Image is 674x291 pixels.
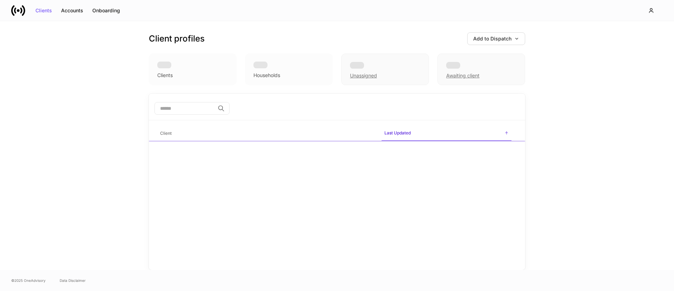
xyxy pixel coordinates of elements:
div: Awaiting client [437,53,525,85]
button: Onboarding [88,5,125,16]
div: Onboarding [92,8,120,13]
span: © 2025 OneAdvisory [11,278,46,283]
span: Client [157,126,376,141]
div: Households [253,72,280,79]
h3: Client profiles [149,33,205,44]
div: Unassigned [341,53,429,85]
div: Unassigned [350,72,377,79]
h6: Client [160,130,172,137]
div: Clients [35,8,52,13]
button: Accounts [57,5,88,16]
div: Add to Dispatch [473,36,519,41]
h6: Last Updated [384,129,411,136]
button: Clients [31,5,57,16]
div: Awaiting client [446,72,480,79]
div: Accounts [61,8,83,13]
button: Add to Dispatch [467,32,525,45]
a: Data Disclaimer [60,278,86,283]
div: Clients [157,72,173,79]
span: Last Updated [382,126,511,141]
